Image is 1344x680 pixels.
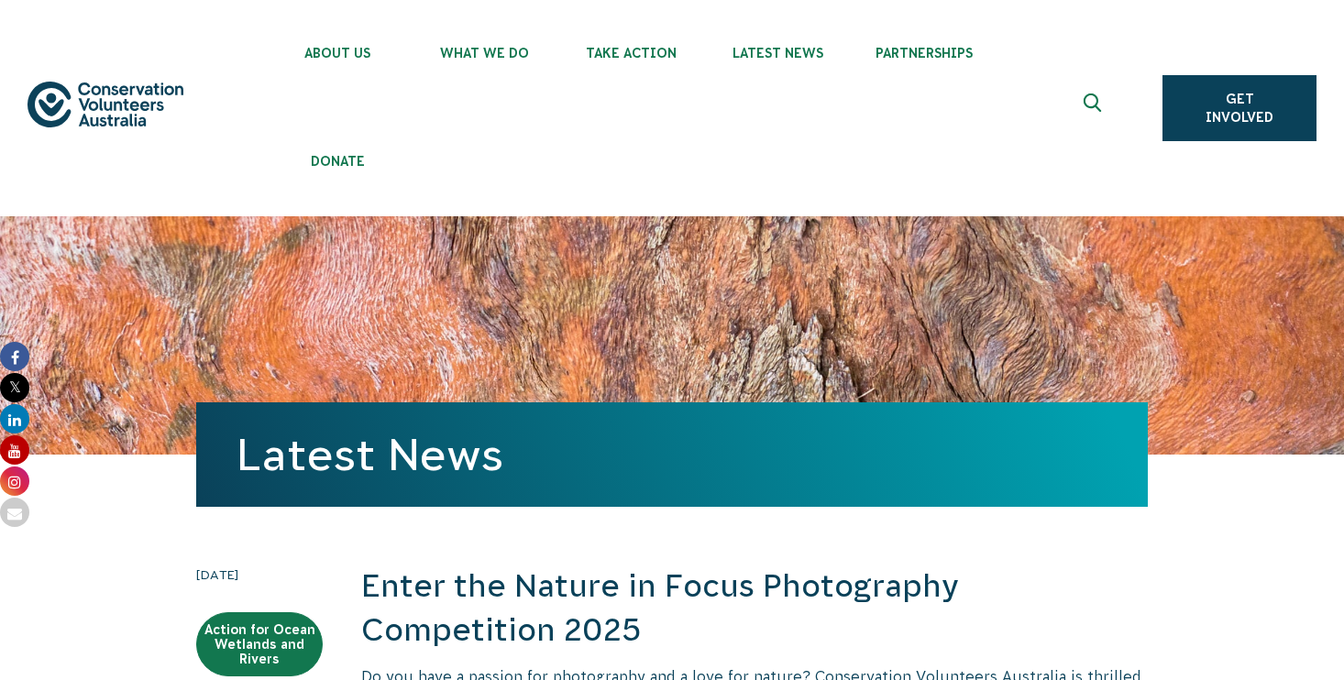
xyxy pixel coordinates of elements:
span: Expand search box [1084,93,1107,123]
time: [DATE] [196,565,323,585]
img: logo.svg [28,82,183,127]
button: Expand search box Close search box [1073,86,1117,130]
span: Donate [264,154,411,169]
a: Get Involved [1162,75,1316,141]
a: Latest News [237,430,503,479]
span: Latest News [704,46,851,60]
span: Partnerships [851,46,997,60]
span: What We Do [411,46,557,60]
h2: Enter the Nature in Focus Photography Competition 2025 [361,565,1148,652]
span: Take Action [557,46,704,60]
span: About Us [264,46,411,60]
a: Action for Ocean Wetlands and Rivers [196,612,323,676]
